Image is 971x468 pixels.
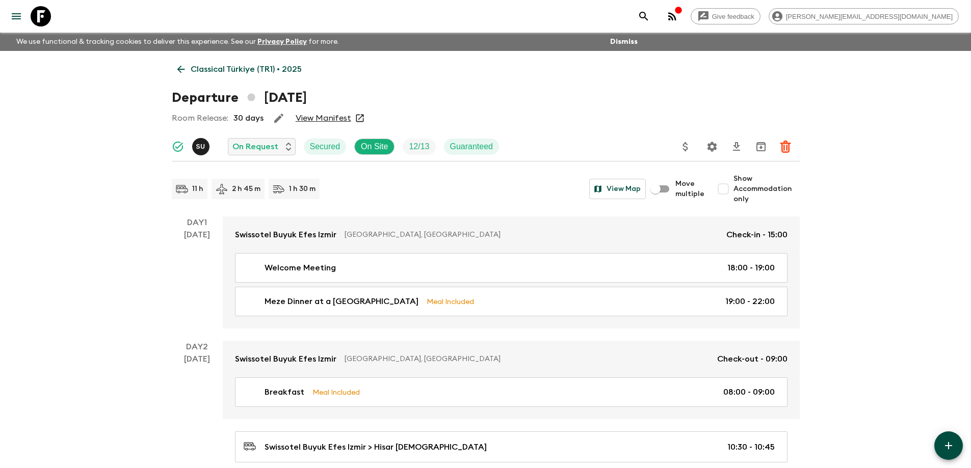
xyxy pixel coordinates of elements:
div: [DATE] [184,229,210,328]
h1: Departure [DATE] [172,88,307,108]
p: Check-out - 09:00 [717,353,788,365]
button: search adventures [634,6,654,26]
p: 11 h [192,184,203,194]
p: 08:00 - 09:00 [723,386,775,398]
button: Archive (Completed, Cancelled or Unsynced Departures only) [751,136,771,157]
p: Day 1 [172,216,223,229]
div: [PERSON_NAME][EMAIL_ADDRESS][DOMAIN_NAME] [769,8,959,24]
a: Give feedback [691,8,760,24]
p: Secured [310,141,340,153]
span: Give feedback [706,13,760,20]
p: Swissotel Buyuk Efes Izmir > Hisar [DEMOGRAPHIC_DATA] [265,441,487,453]
p: Breakfast [265,386,304,398]
a: Swissotel Buyuk Efes Izmir[GEOGRAPHIC_DATA], [GEOGRAPHIC_DATA]Check-out - 09:00 [223,341,800,377]
p: 2 h 45 m [232,184,260,194]
button: Download CSV [726,136,747,157]
a: Meze Dinner at a [GEOGRAPHIC_DATA]Meal Included19:00 - 22:00 [235,287,788,316]
p: 18:00 - 19:00 [727,262,775,274]
p: [GEOGRAPHIC_DATA], [GEOGRAPHIC_DATA] [345,354,709,364]
button: Dismiss [608,35,640,49]
span: Sefa Uz [192,141,212,149]
p: [GEOGRAPHIC_DATA], [GEOGRAPHIC_DATA] [345,230,718,240]
p: 10:30 - 10:45 [727,441,775,453]
p: Guaranteed [450,141,493,153]
p: Meze Dinner at a [GEOGRAPHIC_DATA] [265,295,418,308]
a: Welcome Meeting18:00 - 19:00 [235,253,788,283]
p: 30 days [233,112,264,124]
p: Check-in - 15:00 [726,229,788,241]
a: View Manifest [296,113,351,123]
p: Swissotel Buyuk Efes Izmir [235,353,336,365]
button: SU [192,138,212,155]
svg: Synced Successfully [172,141,184,153]
p: 12 / 13 [409,141,429,153]
p: On Request [232,141,278,153]
p: We use functional & tracking cookies to deliver this experience. See our for more. [12,33,343,51]
p: Meal Included [427,296,474,307]
a: Classical Türkiye (TR1) • 2025 [172,59,307,79]
p: Day 2 [172,341,223,353]
a: Swissotel Buyuk Efes Izmir[GEOGRAPHIC_DATA], [GEOGRAPHIC_DATA]Check-in - 15:00 [223,216,800,253]
div: Secured [304,139,347,155]
p: 19:00 - 22:00 [725,295,775,308]
button: View Map [589,179,646,199]
div: On Site [354,139,395,155]
p: Welcome Meeting [265,262,336,274]
span: [PERSON_NAME][EMAIL_ADDRESS][DOMAIN_NAME] [780,13,958,20]
a: Swissotel Buyuk Efes Izmir > Hisar [DEMOGRAPHIC_DATA]10:30 - 10:45 [235,431,788,462]
p: On Site [361,141,388,153]
span: Move multiple [675,179,705,199]
span: Show Accommodation only [733,174,800,204]
p: Room Release: [172,112,228,124]
p: S U [196,143,205,151]
button: Delete [775,136,796,157]
a: BreakfastMeal Included08:00 - 09:00 [235,377,788,407]
button: Update Price, Early Bird Discount and Costs [675,136,696,157]
a: Privacy Policy [257,38,307,45]
div: Trip Fill [403,139,435,155]
button: Settings [702,136,722,157]
button: menu [6,6,27,26]
p: Meal Included [312,387,360,398]
p: Classical Türkiye (TR1) • 2025 [191,63,302,75]
p: Swissotel Buyuk Efes Izmir [235,229,336,241]
p: 1 h 30 m [289,184,316,194]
